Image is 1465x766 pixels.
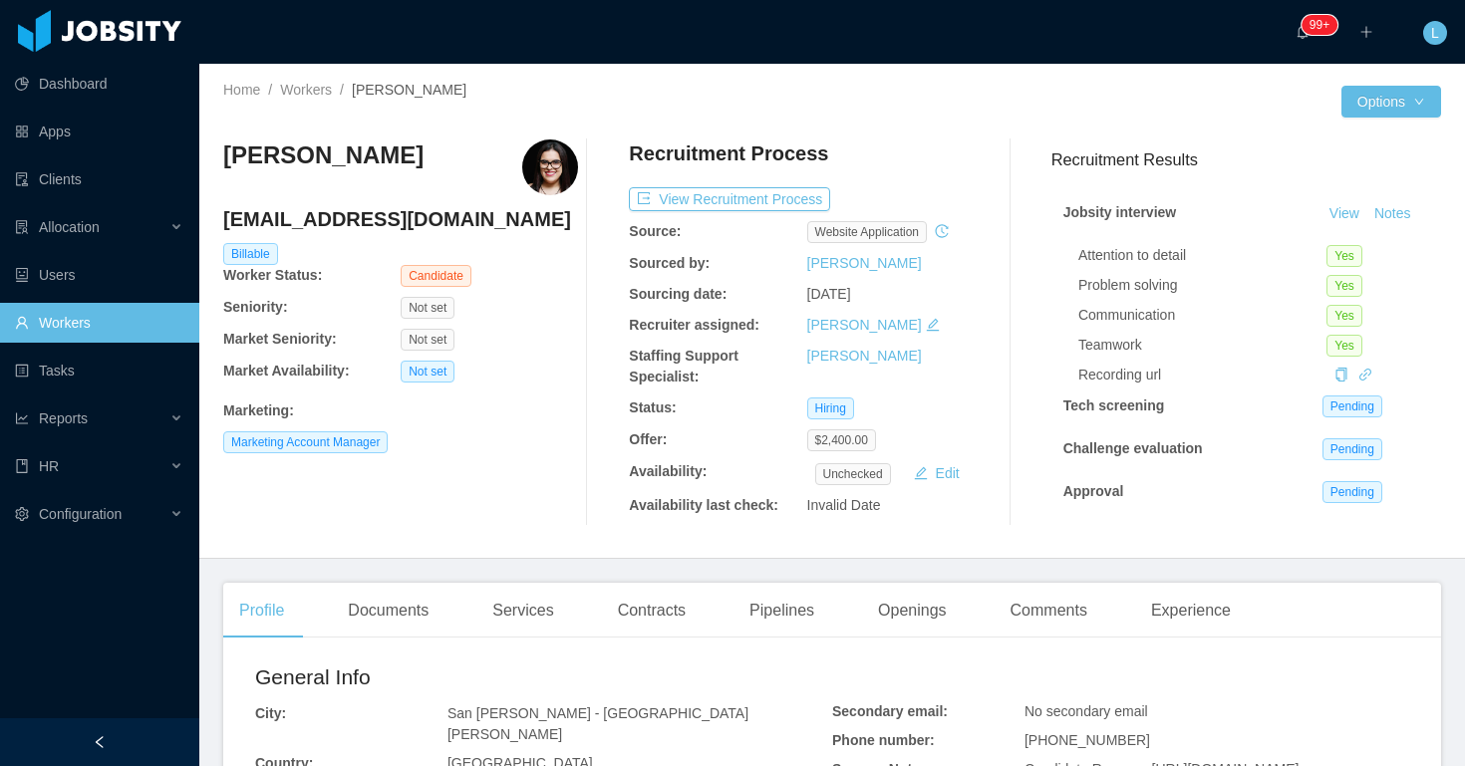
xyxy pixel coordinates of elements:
[935,224,949,238] i: icon: history
[401,297,454,319] span: Not set
[807,221,928,243] span: website application
[807,429,876,451] span: $2,400.00
[1078,245,1326,266] div: Attention to detail
[807,348,922,364] a: [PERSON_NAME]
[340,82,344,98] span: /
[629,139,828,167] h4: Recruitment Process
[1322,395,1382,417] span: Pending
[832,703,948,719] b: Secondary email:
[733,583,830,638] div: Pipelines
[602,583,702,638] div: Contracts
[39,410,88,426] span: Reports
[223,402,294,418] b: Marketing :
[223,139,424,171] h3: [PERSON_NAME]
[1326,275,1362,297] span: Yes
[39,219,100,235] span: Allocation
[629,497,778,513] b: Availability last check:
[1326,335,1362,357] span: Yes
[476,583,569,638] div: Services
[629,463,707,479] b: Availability:
[280,82,332,98] a: Workers
[15,303,183,343] a: icon: userWorkers
[15,255,183,295] a: icon: robotUsers
[629,286,727,302] b: Sourcing date:
[223,243,278,265] span: Billable
[401,361,454,383] span: Not set
[807,497,881,513] span: Invalid Date
[629,317,759,333] b: Recruiter assigned:
[522,139,578,195] img: 3d6624a3-7cb7-4948-8cd8-c64e7b5522d6_688d2aeebd075-400w.png
[629,187,830,211] button: icon: exportView Recruitment Process
[352,82,466,98] span: [PERSON_NAME]
[629,223,681,239] b: Source:
[268,82,272,98] span: /
[1334,368,1348,382] i: icon: copy
[1322,205,1366,221] a: View
[807,397,854,419] span: Hiring
[629,399,676,415] b: Status:
[255,705,286,721] b: City:
[1326,305,1362,327] span: Yes
[39,506,122,522] span: Configuration
[1025,732,1150,748] span: [PHONE_NUMBER]
[832,732,935,748] b: Phone number:
[926,318,940,332] i: icon: edit
[1078,365,1326,385] div: Recording url
[906,461,968,485] button: icon: editEdit
[1358,367,1372,383] a: icon: link
[1341,86,1441,118] button: Optionsicon: down
[1063,440,1203,456] strong: Challenge evaluation
[1359,25,1373,39] i: icon: plus
[1063,204,1177,220] strong: Jobsity interview
[995,583,1103,638] div: Comments
[807,317,922,333] a: [PERSON_NAME]
[1334,365,1348,385] div: Copy
[629,255,710,271] b: Sourced by:
[1302,15,1337,35] sup: 2122
[1326,245,1362,267] span: Yes
[807,286,851,302] span: [DATE]
[15,459,29,473] i: icon: book
[223,299,288,315] b: Seniority:
[332,583,444,638] div: Documents
[223,431,388,453] span: Marketing Account Manager
[223,82,260,98] a: Home
[1063,483,1124,499] strong: Approval
[15,64,183,104] a: icon: pie-chartDashboard
[15,159,183,199] a: icon: auditClients
[39,458,59,474] span: HR
[15,220,29,234] i: icon: solution
[255,661,832,693] h2: General Info
[223,267,322,283] b: Worker Status:
[1296,25,1310,39] i: icon: bell
[807,255,922,271] a: [PERSON_NAME]
[15,411,29,425] i: icon: line-chart
[629,431,667,447] b: Offer:
[223,331,337,347] b: Market Seniority:
[1078,305,1326,326] div: Communication
[1322,481,1382,503] span: Pending
[1078,335,1326,356] div: Teamwork
[15,351,183,390] a: icon: profileTasks
[629,191,830,207] a: icon: exportView Recruitment Process
[223,363,350,379] b: Market Availability:
[401,329,454,351] span: Not set
[1078,275,1326,296] div: Problem solving
[1063,397,1165,413] strong: Tech screening
[1025,703,1148,719] span: No secondary email
[1431,21,1439,45] span: L
[447,705,748,742] span: San [PERSON_NAME] - [GEOGRAPHIC_DATA][PERSON_NAME]
[1135,583,1247,638] div: Experience
[223,583,300,638] div: Profile
[1051,147,1441,172] h3: Recruitment Results
[1358,368,1372,382] i: icon: link
[223,205,578,233] h4: [EMAIL_ADDRESS][DOMAIN_NAME]
[15,112,183,151] a: icon: appstoreApps
[1366,202,1419,226] button: Notes
[1322,438,1382,460] span: Pending
[629,348,738,384] b: Staffing Support Specialist:
[401,265,471,287] span: Candidate
[862,583,963,638] div: Openings
[15,507,29,521] i: icon: setting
